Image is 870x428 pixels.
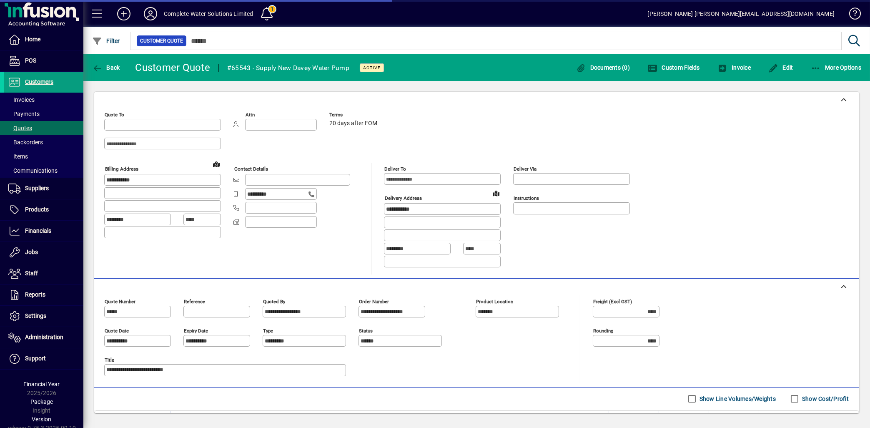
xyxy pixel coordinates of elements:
[83,60,129,75] app-page-header-button: Back
[137,6,164,21] button: Profile
[593,327,613,333] mat-label: Rounding
[25,355,46,362] span: Support
[90,60,122,75] button: Back
[25,334,63,340] span: Administration
[647,7,835,20] div: [PERSON_NAME] [PERSON_NAME][EMAIL_ADDRESS][DOMAIN_NAME]
[576,64,630,71] span: Documents (0)
[105,357,114,363] mat-label: Title
[809,60,864,75] button: More Options
[811,64,862,71] span: More Options
[768,64,793,71] span: Edit
[4,221,83,242] a: Financials
[8,125,32,131] span: Quotes
[4,107,83,121] a: Payments
[4,29,83,50] a: Home
[25,36,40,43] span: Home
[263,298,285,304] mat-label: Quoted by
[4,178,83,199] a: Suppliers
[359,327,373,333] mat-label: Status
[800,395,849,403] label: Show Cost/Profit
[4,327,83,348] a: Administration
[110,6,137,21] button: Add
[25,206,49,213] span: Products
[25,57,36,64] span: POS
[92,38,120,44] span: Filter
[184,298,205,304] mat-label: Reference
[766,60,795,75] button: Edit
[715,60,753,75] button: Invoice
[4,306,83,327] a: Settings
[645,60,702,75] button: Custom Fields
[384,166,406,172] mat-label: Deliver To
[4,93,83,107] a: Invoices
[105,298,135,304] mat-label: Quote number
[164,7,253,20] div: Complete Water Solutions Limited
[4,263,83,284] a: Staff
[25,291,45,298] span: Reports
[105,112,124,118] mat-label: Quote To
[184,327,208,333] mat-label: Expiry date
[25,312,46,319] span: Settings
[4,199,83,220] a: Products
[105,327,129,333] mat-label: Quote date
[92,64,120,71] span: Back
[25,78,53,85] span: Customers
[4,135,83,149] a: Backorders
[4,149,83,164] a: Items
[647,64,700,71] span: Custom Fields
[4,242,83,263] a: Jobs
[90,33,122,48] button: Filter
[32,416,52,423] span: Version
[4,121,83,135] a: Quotes
[246,112,255,118] mat-label: Attn
[843,2,860,29] a: Knowledge Base
[4,284,83,305] a: Reports
[210,157,223,171] a: View on map
[489,186,503,200] a: View on map
[476,298,513,304] mat-label: Product location
[8,139,43,146] span: Backorders
[698,395,776,403] label: Show Line Volumes/Weights
[593,298,632,304] mat-label: Freight (excl GST)
[717,64,751,71] span: Invoice
[25,270,38,277] span: Staff
[574,60,632,75] button: Documents (0)
[4,164,83,178] a: Communications
[140,37,183,45] span: Customer Quote
[514,195,539,201] mat-label: Instructions
[135,61,211,74] div: Customer Quote
[30,398,53,405] span: Package
[227,61,349,75] div: #65543 - Supply New Davey Water Pump
[8,153,28,160] span: Items
[8,167,58,174] span: Communications
[263,327,273,333] mat-label: Type
[329,120,377,127] span: 20 days after EOM
[4,348,83,369] a: Support
[25,227,51,234] span: Financials
[8,96,35,103] span: Invoices
[8,111,40,117] span: Payments
[359,298,389,304] mat-label: Order number
[514,166,537,172] mat-label: Deliver via
[25,185,49,191] span: Suppliers
[4,50,83,71] a: POS
[24,381,60,388] span: Financial Year
[363,65,381,70] span: Active
[329,112,379,118] span: Terms
[25,249,38,255] span: Jobs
